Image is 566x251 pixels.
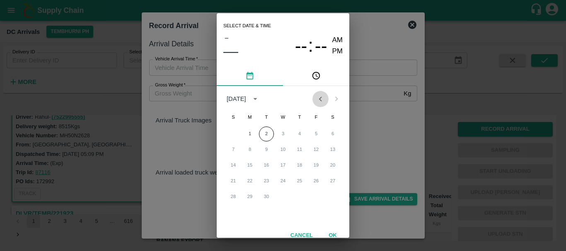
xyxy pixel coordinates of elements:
span: Sunday [226,109,241,126]
button: –– [223,43,238,60]
button: 1 [242,127,257,141]
button: pick date [217,66,283,86]
span: Thursday [292,109,307,126]
button: PM [332,46,343,57]
button: OK [319,228,346,243]
span: Saturday [325,109,340,126]
button: AM [332,35,343,46]
span: Select date & time [223,20,271,32]
button: -- [315,35,327,57]
span: Wednesday [276,109,290,126]
button: Cancel [287,228,316,243]
span: Monday [242,109,257,126]
button: Previous month [312,91,328,107]
span: Tuesday [259,109,274,126]
button: pick time [283,66,349,86]
span: Friday [309,109,324,126]
div: [DATE] [227,94,246,103]
span: – [225,32,228,43]
button: 2 [259,127,274,141]
button: – [223,32,230,43]
button: calendar view is open, switch to year view [249,92,262,105]
button: -- [295,35,307,57]
span: : [308,35,313,57]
